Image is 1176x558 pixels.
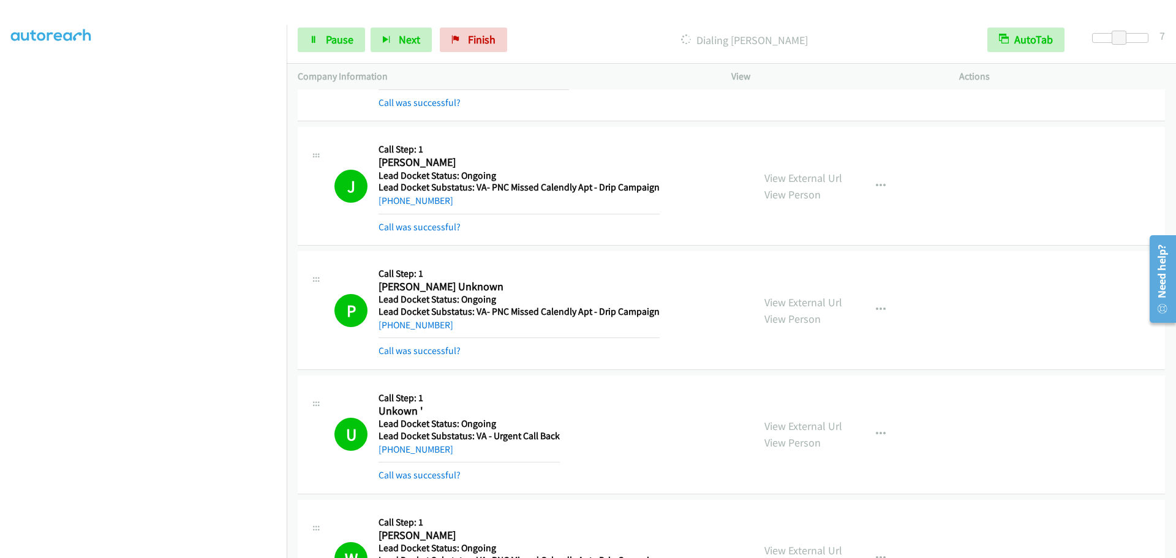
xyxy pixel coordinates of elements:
h2: [PERSON_NAME] [379,156,660,170]
p: View [731,69,937,84]
div: 7 [1159,28,1165,44]
h2: Unkown ' [379,404,560,418]
h1: J [334,170,367,203]
a: [PHONE_NUMBER] [379,443,453,455]
a: View Person [764,435,821,450]
a: View Person [764,312,821,326]
h5: Lead Docket Status: Ongoing [379,418,560,430]
p: Company Information [298,69,709,84]
a: Call was successful? [379,221,461,233]
h5: Lead Docket Substatus: VA- PNC Missed Calendly Apt - Drip Campaign [379,306,660,318]
h5: Call Step: 1 [379,268,660,280]
h5: Lead Docket Substatus: VA - Urgent Call Back [379,430,560,442]
a: [PHONE_NUMBER] [379,319,453,331]
h5: Call Step: 1 [379,392,560,404]
button: Next [371,28,432,52]
h5: Call Step: 1 [379,516,660,529]
span: Pause [326,32,353,47]
span: Finish [468,32,496,47]
h2: [PERSON_NAME] [379,529,660,543]
p: Actions [959,69,1165,84]
a: Call was successful? [379,469,461,481]
h5: Lead Docket Status: Ongoing [379,293,660,306]
button: AutoTab [987,28,1065,52]
a: Finish [440,28,507,52]
a: View External Url [764,419,842,433]
h2: [PERSON_NAME] Unknown [379,280,660,294]
a: View External Url [764,543,842,557]
p: Dialing [PERSON_NAME] [524,32,965,48]
h1: U [334,418,367,451]
span: Next [399,32,420,47]
a: View External Url [764,295,842,309]
iframe: Resource Center [1140,230,1176,328]
a: View External Url [764,171,842,185]
a: Pause [298,28,365,52]
a: Call was successful? [379,97,461,108]
a: View Person [764,187,821,202]
h5: Lead Docket Status: Ongoing [379,542,660,554]
h1: P [334,294,367,327]
h5: Lead Docket Substatus: VA- PNC Missed Calendly Apt - Drip Campaign [379,181,660,194]
h5: Call Step: 1 [379,143,660,156]
a: Call was successful? [379,345,461,356]
h5: Lead Docket Status: Ongoing [379,170,660,182]
a: [PHONE_NUMBER] [379,195,453,206]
